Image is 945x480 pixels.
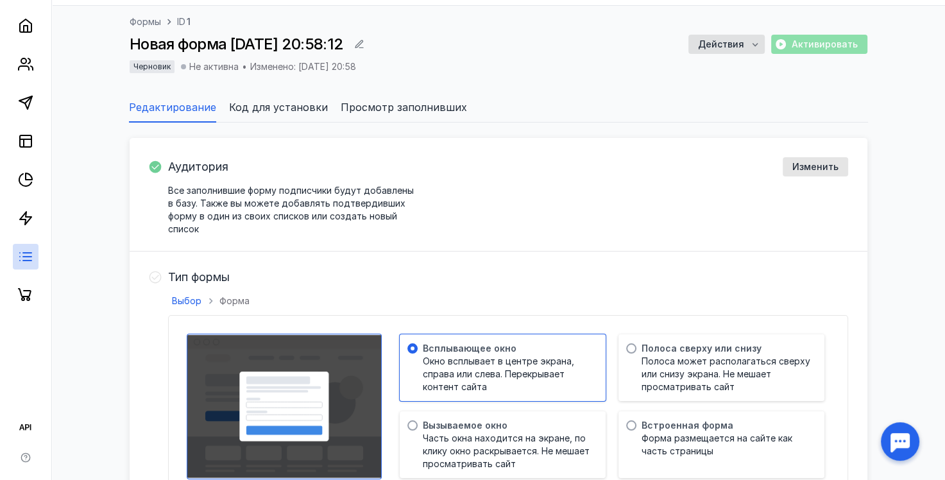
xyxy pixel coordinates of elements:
span: Действия [698,39,744,50]
span: Редактирование [129,99,216,115]
span: Не активна [189,61,239,72]
span: Все заполнившие форму подписчики будут добавлены в базу. Также вы можете добавлять подтвердивших ... [168,185,414,234]
h4: Тип формы [168,271,230,284]
span: Полоса сверху или снизу [642,342,762,355]
span: Форма размещается на сайте как часть страницы [642,432,812,458]
span: Изменено: [DATE] 20:58 [250,60,356,73]
span: ID [177,16,185,27]
span: 1 [187,15,191,28]
span: Выбор [172,295,201,306]
h4: Аудитория [168,160,228,173]
span: Черновик [133,62,171,71]
span: Код для установки [229,99,328,115]
span: Вызываемое окно [423,419,507,432]
span: Если вы не подписывались на эту рассылку, проигнорируйте письмо. Вы не будете подписаны на рассыл... [83,124,400,146]
span: Форма [219,295,250,306]
span: Встроенная форма [642,419,733,432]
a: Формы [130,15,161,28]
span: Просмотр заполнивших [341,99,467,115]
span: Изменить [792,162,839,173]
span: Полоса может располагаться сверху или снизу экрана. Не мешает просматривать сайт [642,355,812,393]
div: • [242,60,247,73]
button: Изменить [783,157,848,176]
span: Новая форма [DATE] 20:58:12 [130,35,343,53]
a: Подтвердить [93,95,156,108]
button: Действия [688,35,765,54]
span: Название компании [83,39,178,50]
span: Часть окна находится на экране, по клику окно раскрывается. Не мешает просматривать сайт [423,432,593,470]
span: Подтвердите подписку на рассылку, пожалуйста [83,64,371,78]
